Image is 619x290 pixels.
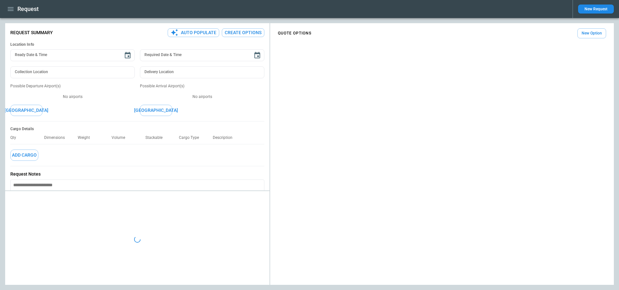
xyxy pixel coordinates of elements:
[278,32,311,35] h4: QUOTE OPTIONS
[140,94,264,100] p: No airports
[121,49,134,62] button: Choose date
[10,135,21,140] p: Qty
[10,30,53,35] p: Request Summary
[145,135,168,140] p: Stackable
[578,5,614,14] button: New Request
[112,135,130,140] p: Volume
[10,105,43,116] button: [GEOGRAPHIC_DATA]
[10,150,38,161] button: Add Cargo
[17,5,39,13] h1: Request
[10,127,264,131] h6: Cargo Details
[44,135,70,140] p: Dimensions
[213,135,238,140] p: Description
[168,28,219,37] button: Auto Populate
[140,83,264,89] p: Possible Arrival Airport(s)
[10,171,264,177] p: Request Notes
[222,28,264,37] button: Create Options
[270,26,614,41] div: scrollable content
[251,49,264,62] button: Choose date
[140,105,172,116] button: [GEOGRAPHIC_DATA]
[179,135,204,140] p: Cargo Type
[10,83,135,89] p: Possible Departure Airport(s)
[577,28,606,38] button: New Option
[78,135,95,140] p: Weight
[10,42,264,47] h6: Location Info
[10,94,135,100] p: No airports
